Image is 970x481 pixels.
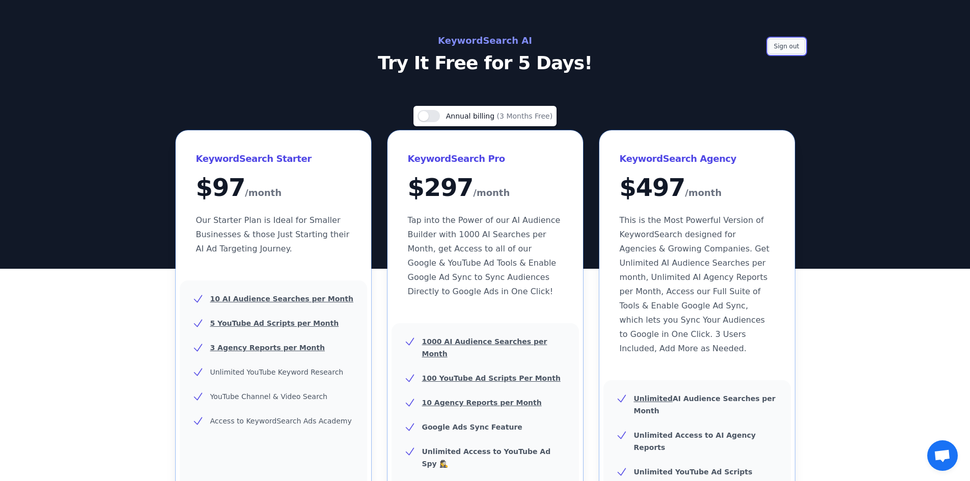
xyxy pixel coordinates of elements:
[685,185,722,201] span: /month
[257,53,713,73] p: Try It Free for 5 Days!
[408,215,561,296] span: Tap into the Power of our AI Audience Builder with 1000 AI Searches per Month, get Access to all ...
[634,394,776,415] b: AI Audience Searches per Month
[210,295,353,303] u: 10 AI Audience Searches per Month
[422,423,522,431] b: Google Ads Sync Feature
[408,175,563,201] div: $ 297
[768,39,805,54] button: Sign out
[210,417,352,425] span: Access to KeywordSearch Ads Academy
[422,399,542,407] u: 10 Agency Reports per Month
[422,447,551,468] b: Unlimited Access to YouTube Ad Spy 🕵️‍♀️
[927,440,958,471] a: Mở cuộc trò chuyện
[634,468,753,476] b: Unlimited YouTube Ad Scripts
[210,392,327,401] span: YouTube Channel & Video Search
[620,215,769,353] span: This is the Most Powerful Version of KeywordSearch designed for Agencies & Growing Companies. Get...
[210,368,344,376] span: Unlimited YouTube Keyword Research
[257,33,713,49] h2: KeywordSearch AI
[210,344,325,352] u: 3 Agency Reports per Month
[446,112,497,120] span: Annual billing
[422,374,561,382] u: 100 YouTube Ad Scripts Per Month
[620,151,774,167] h3: KeywordSearch Agency
[196,151,351,167] h3: KeywordSearch Starter
[196,175,351,201] div: $ 97
[473,185,510,201] span: /month
[245,185,282,201] span: /month
[634,431,756,451] b: Unlimited Access to AI Agency Reports
[497,112,553,120] span: (3 Months Free)
[408,151,563,167] h3: KeywordSearch Pro
[210,319,339,327] u: 5 YouTube Ad Scripts per Month
[196,215,350,253] span: Our Starter Plan is Ideal for Smaller Businesses & those Just Starting their AI Ad Targeting Jour...
[634,394,673,403] u: Unlimited
[620,175,774,201] div: $ 497
[422,337,547,358] u: 1000 AI Audience Searches per Month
